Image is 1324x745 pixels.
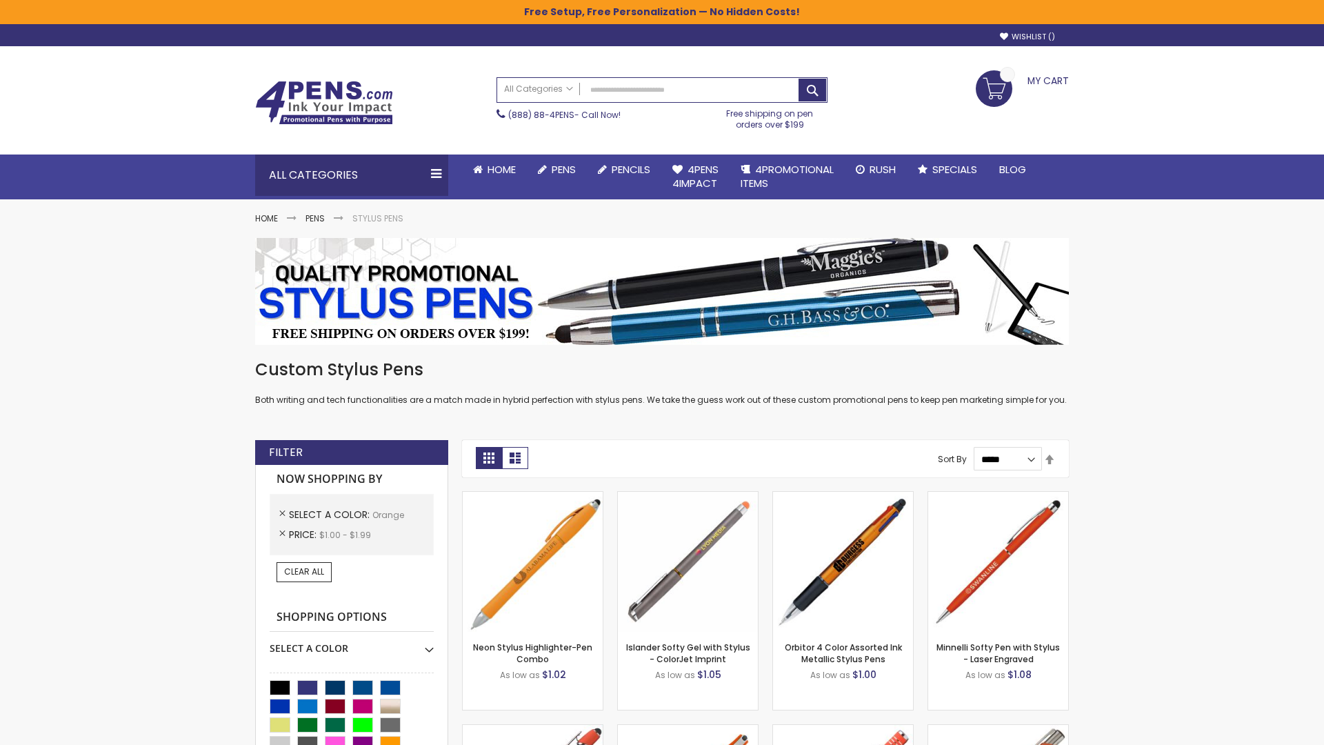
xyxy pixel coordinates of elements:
[626,642,750,664] a: Islander Softy Gel with Stylus - ColorJet Imprint
[672,162,719,190] span: 4Pens 4impact
[319,529,371,541] span: $1.00 - $1.99
[352,212,403,224] strong: Stylus Pens
[938,453,967,465] label: Sort By
[289,508,372,521] span: Select A Color
[270,632,434,655] div: Select A Color
[618,724,758,736] a: Avendale Velvet Touch Stylus Gel Pen-Orange
[255,359,1069,406] div: Both writing and tech functionalities are a match made in hybrid perfection with stylus pens. We ...
[463,724,603,736] a: 4P-MS8B-Orange
[289,528,319,542] span: Price
[810,669,850,681] span: As low as
[542,668,566,682] span: $1.02
[1000,32,1055,42] a: Wishlist
[476,447,502,469] strong: Grid
[712,103,828,130] div: Free shipping on pen orders over $199
[255,81,393,125] img: 4Pens Custom Pens and Promotional Products
[255,238,1069,345] img: Stylus Pens
[270,465,434,494] strong: Now Shopping by
[999,162,1026,177] span: Blog
[305,212,325,224] a: Pens
[508,109,621,121] span: - Call Now!
[845,155,907,185] a: Rush
[785,642,902,664] a: Orbitor 4 Color Assorted Ink Metallic Stylus Pens
[255,155,448,196] div: All Categories
[504,83,573,95] span: All Categories
[655,669,695,681] span: As low as
[612,162,650,177] span: Pencils
[852,668,876,682] span: $1.00
[255,359,1069,381] h1: Custom Stylus Pens
[497,78,580,101] a: All Categories
[1007,668,1032,682] span: $1.08
[284,566,324,577] span: Clear All
[928,491,1068,503] a: Minnelli Softy Pen with Stylus - Laser Engraved-Orange
[697,668,721,682] span: $1.05
[463,492,603,632] img: Neon Stylus Highlighter-Pen Combo-Orange
[277,562,332,582] a: Clear All
[462,155,527,185] a: Home
[463,491,603,503] a: Neon Stylus Highlighter-Pen Combo-Orange
[928,724,1068,736] a: Tres-Chic Softy Brights with Stylus Pen - Laser-Orange
[730,155,845,199] a: 4PROMOTIONALITEMS
[773,491,913,503] a: Orbitor 4 Color Assorted Ink Metallic Stylus Pens-Orange
[255,212,278,224] a: Home
[500,669,540,681] span: As low as
[932,162,977,177] span: Specials
[527,155,587,185] a: Pens
[741,162,834,190] span: 4PROMOTIONAL ITEMS
[270,603,434,633] strong: Shopping Options
[928,492,1068,632] img: Minnelli Softy Pen with Stylus - Laser Engraved-Orange
[269,445,303,460] strong: Filter
[508,109,574,121] a: (888) 88-4PENS
[988,155,1037,185] a: Blog
[907,155,988,185] a: Specials
[552,162,576,177] span: Pens
[618,492,758,632] img: Islander Softy Gel with Stylus - ColorJet Imprint-Orange
[372,509,404,521] span: Orange
[773,492,913,632] img: Orbitor 4 Color Assorted Ink Metallic Stylus Pens-Orange
[936,642,1060,664] a: Minnelli Softy Pen with Stylus - Laser Engraved
[965,669,1005,681] span: As low as
[618,491,758,503] a: Islander Softy Gel with Stylus - ColorJet Imprint-Orange
[473,642,592,664] a: Neon Stylus Highlighter-Pen Combo
[488,162,516,177] span: Home
[661,155,730,199] a: 4Pens4impact
[870,162,896,177] span: Rush
[773,724,913,736] a: Marin Softy Pen with Stylus - Laser Engraved-Orange
[587,155,661,185] a: Pencils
